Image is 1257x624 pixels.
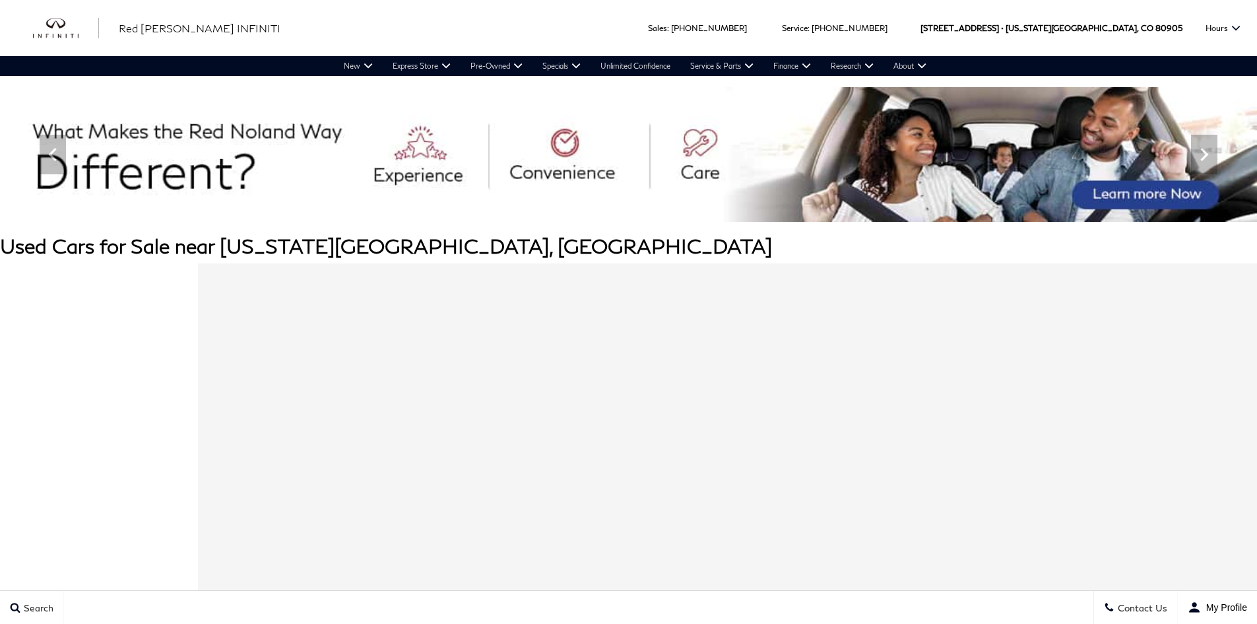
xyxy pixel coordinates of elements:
img: INFINITI [33,18,99,39]
span: Service [782,23,808,33]
a: infiniti [33,18,99,39]
a: New [334,56,383,76]
span: Contact Us [1114,602,1167,613]
a: [PHONE_NUMBER] [812,23,887,33]
a: Specials [532,56,591,76]
span: Sales [648,23,667,33]
a: Research [821,56,884,76]
a: [STREET_ADDRESS] • [US_STATE][GEOGRAPHIC_DATA], CO 80905 [920,23,1182,33]
a: Red [PERSON_NAME] INFINITI [119,20,280,36]
span: Red [PERSON_NAME] INFINITI [119,22,280,34]
a: Finance [763,56,821,76]
a: Express Store [383,56,461,76]
a: About [884,56,936,76]
a: Pre-Owned [461,56,532,76]
a: [PHONE_NUMBER] [671,23,747,33]
a: Unlimited Confidence [591,56,680,76]
span: : [667,23,669,33]
button: user-profile-menu [1178,591,1257,624]
span: : [808,23,810,33]
a: Service & Parts [680,56,763,76]
span: Search [20,602,53,613]
span: My Profile [1201,602,1247,613]
nav: Main Navigation [334,56,936,76]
